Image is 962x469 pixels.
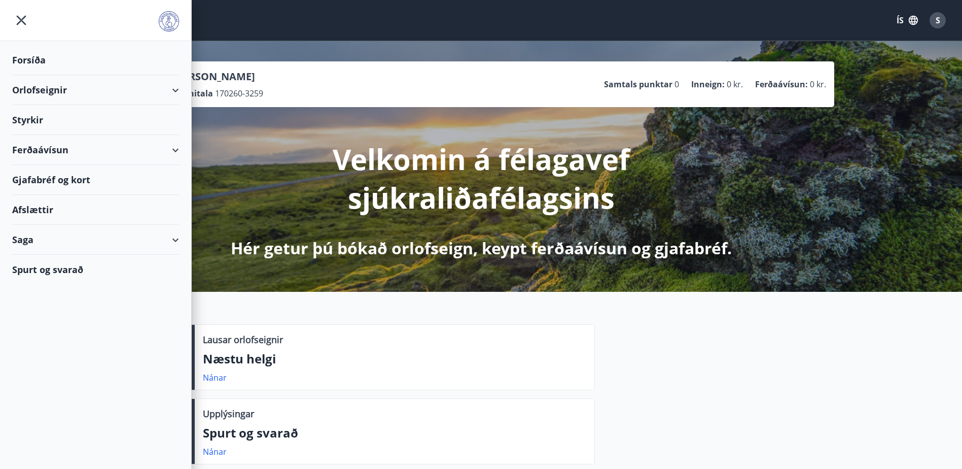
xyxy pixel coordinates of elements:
button: ÍS [891,11,923,29]
a: Nánar [203,446,227,457]
p: Ferðaávísun : [755,79,808,90]
div: Orlofseignir [12,75,179,105]
p: Hér getur þú bókað orlofseign, keypt ferðaávísun og gjafabréf. [231,237,732,259]
div: Ferðaávísun [12,135,179,165]
span: S [936,15,940,26]
div: Spurt og svarað [12,255,179,284]
div: Styrkir [12,105,179,135]
div: Gjafabréf og kort [12,165,179,195]
p: Samtals punktar [604,79,672,90]
p: [PERSON_NAME] [173,70,263,84]
p: Næstu helgi [203,350,586,367]
div: Saga [12,225,179,255]
p: Velkomin á félagavef sjúkraliðafélagsins [213,140,749,217]
span: 0 [674,79,679,90]
p: Upplýsingar [203,407,254,420]
div: Afslættir [12,195,179,225]
p: Spurt og svarað [203,424,586,442]
button: menu [12,11,30,29]
div: Forsíða [12,45,179,75]
span: 0 kr. [727,79,743,90]
span: 0 kr. [810,79,826,90]
p: Inneign : [691,79,725,90]
button: S [925,8,950,32]
p: Lausar orlofseignir [203,333,283,346]
p: Kennitala [173,88,213,99]
span: 170260-3259 [215,88,263,99]
a: Nánar [203,372,227,383]
img: union_logo [159,11,179,31]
